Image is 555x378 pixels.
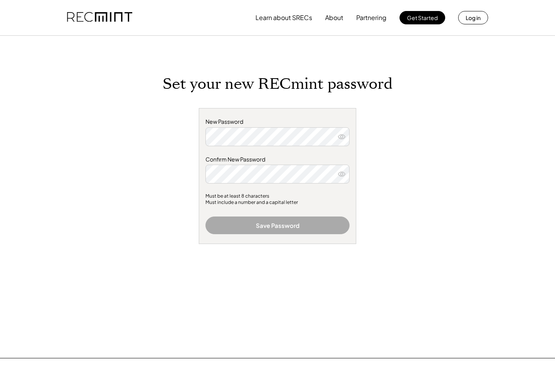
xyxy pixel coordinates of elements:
h1: Set your new RECmint password [163,75,392,95]
button: Learn about SRECs [255,10,312,26]
button: Save Password [205,217,350,234]
img: recmint-logotype%403x.png [67,4,132,31]
button: Log in [458,11,488,24]
div: Must be at least 8 characters Must include a number and a capital letter [205,193,350,207]
button: Get Started [400,11,445,24]
button: Partnering [356,10,387,26]
button: About [325,10,343,26]
div: Confirm New Password [205,156,350,163]
div: New Password [205,118,350,126]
